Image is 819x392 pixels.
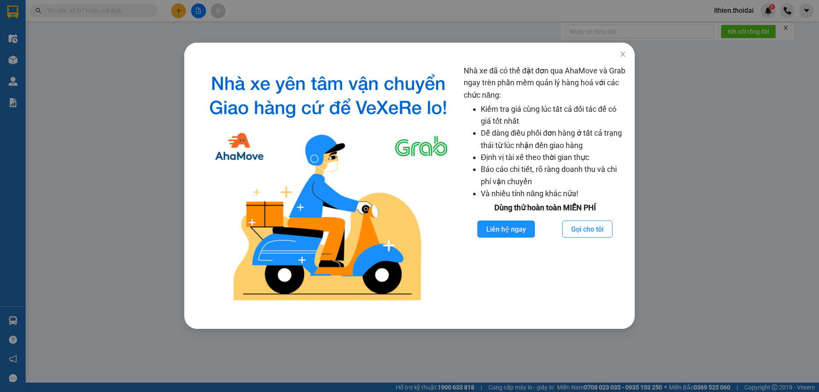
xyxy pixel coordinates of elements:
span: Gọi cho tôi [571,224,604,235]
img: logo [200,65,457,308]
li: Dễ dàng điều phối đơn hàng ở tất cả trạng thái từ lúc nhận đến giao hàng [481,127,626,151]
div: Nhà xe đã có thể đặt đơn qua AhaMove và Grab ngay trên phần mềm quản lý hàng hoá với các chức năng: [464,65,626,308]
button: Close [611,43,635,67]
li: Và nhiều tính năng khác nữa! [481,188,626,200]
span: Liên hệ ngay [486,224,526,235]
button: Liên hệ ngay [477,221,535,238]
li: Định vị tài xế theo thời gian thực [481,151,626,163]
span: close [619,51,626,58]
div: Dùng thử hoàn toàn MIỄN PHÍ [464,202,626,214]
li: Báo cáo chi tiết, rõ ràng doanh thu và chi phí vận chuyển [481,163,626,188]
li: Kiểm tra giá cùng lúc tất cả đối tác để có giá tốt nhất [481,103,626,128]
button: Gọi cho tôi [562,221,613,238]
